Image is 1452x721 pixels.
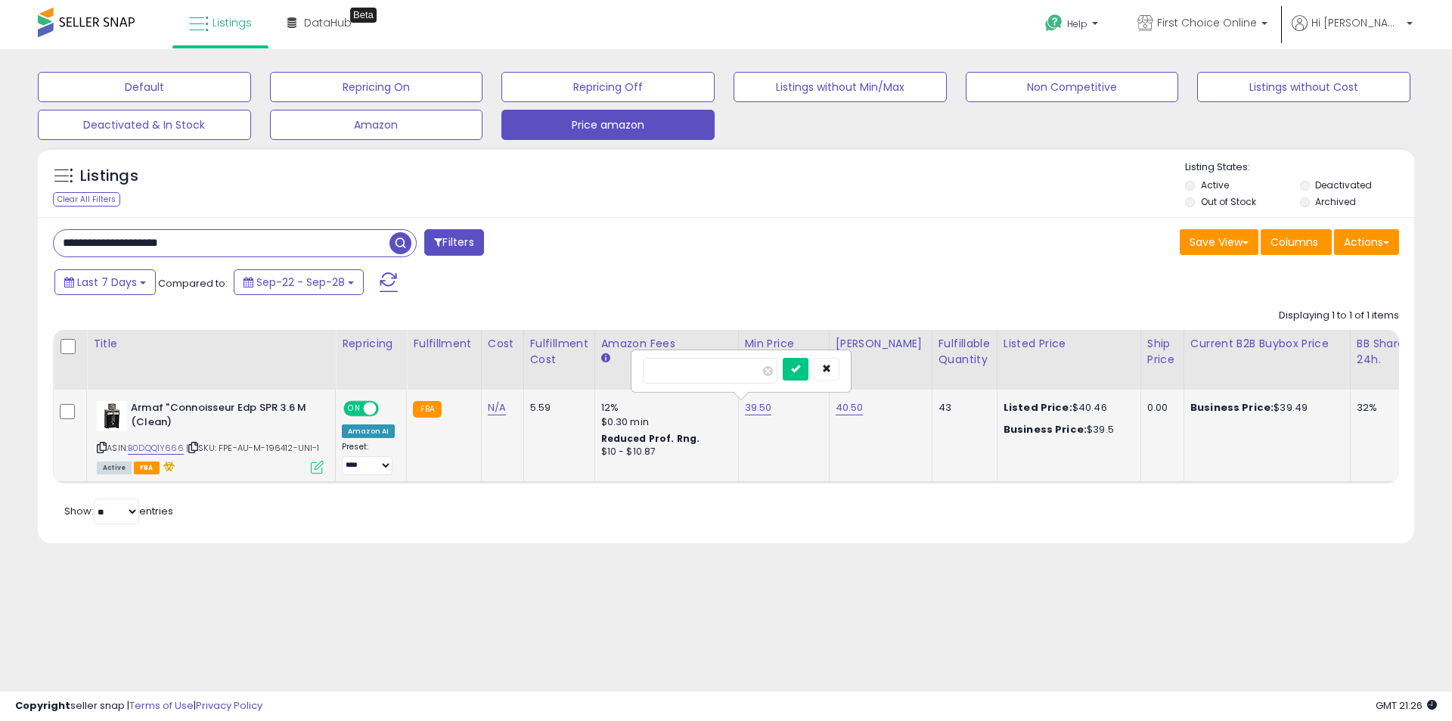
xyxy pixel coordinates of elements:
div: 0.00 [1147,401,1172,415]
small: FBA [413,401,441,418]
small: Amazon Fees. [601,352,610,365]
div: Preset: [342,442,395,476]
span: All listings currently available for purchase on Amazon [97,462,132,474]
span: ON [345,402,364,415]
div: 43 [939,401,985,415]
div: $40.46 [1004,401,1129,415]
button: Sep-22 - Sep-28 [234,269,364,295]
div: Clear All Filters [53,192,120,207]
span: | SKU: FPE-AU-M-196412-UNI-1 [186,442,320,454]
button: Columns [1261,229,1332,255]
button: Filters [424,229,483,256]
h5: Listings [80,166,138,187]
a: 40.50 [836,400,864,415]
b: Armaf "Connoisseur Edp SPR 3.6 M (Clean) [131,401,315,433]
span: DataHub [304,15,352,30]
span: Last 7 Days [77,275,137,290]
div: $0.30 min [601,415,727,429]
div: Title [93,336,329,352]
div: Fulfillment Cost [530,336,588,368]
div: $10 - $10.87 [601,446,727,458]
div: Listed Price [1004,336,1134,352]
a: N/A [488,400,506,415]
b: Reduced Prof. Rng. [601,432,700,445]
p: Listing States: [1185,160,1413,175]
a: B0DQQ1Y666 [128,442,184,455]
button: Repricing Off [501,72,715,102]
div: $39.49 [1190,401,1339,415]
div: Current B2B Buybox Price [1190,336,1344,352]
label: Deactivated [1315,179,1372,191]
b: Business Price: [1004,422,1087,437]
a: 39.50 [745,400,772,415]
span: Show: entries [64,504,173,518]
button: Last 7 Days [54,269,156,295]
i: Get Help [1044,14,1063,33]
span: First Choice Online [1157,15,1257,30]
a: Help [1033,2,1113,49]
div: Amazon Fees [601,336,732,352]
button: Non Competitive [966,72,1179,102]
div: Cost [488,336,517,352]
div: Tooltip anchor [350,8,377,23]
div: $39.5 [1004,423,1129,437]
span: FBA [134,462,160,474]
label: Out of Stock [1201,195,1256,208]
div: Fulfillment [413,336,474,352]
div: Fulfillable Quantity [939,336,991,368]
button: Deactivated & In Stock [38,110,251,140]
b: Listed Price: [1004,400,1072,415]
span: Columns [1270,235,1318,250]
span: OFF [377,402,401,415]
div: 5.59 [530,401,583,415]
span: Hi [PERSON_NAME] [1311,15,1402,30]
button: Default [38,72,251,102]
div: Min Price [745,336,823,352]
a: Hi [PERSON_NAME] [1292,15,1413,49]
div: Displaying 1 to 1 of 1 items [1279,309,1399,323]
img: 31EGLzzyhHL._SL40_.jpg [97,401,127,431]
div: 12% [601,401,727,415]
label: Active [1201,179,1229,191]
div: Ship Price [1147,336,1177,368]
i: hazardous material [160,461,175,471]
button: Listings without Cost [1197,72,1410,102]
span: Sep-22 - Sep-28 [256,275,345,290]
button: Price amazon [501,110,715,140]
button: Repricing On [270,72,483,102]
span: Compared to: [158,276,228,291]
button: Actions [1334,229,1399,255]
div: 32% [1357,401,1407,415]
span: Help [1067,17,1087,30]
div: [PERSON_NAME] [836,336,926,352]
b: Business Price: [1190,400,1274,415]
span: Listings [213,15,252,30]
button: Listings without Min/Max [734,72,947,102]
button: Amazon [270,110,483,140]
div: BB Share 24h. [1357,336,1412,368]
button: Save View [1180,229,1258,255]
label: Archived [1315,195,1356,208]
div: Amazon AI [342,424,395,438]
div: ASIN: [97,401,324,472]
div: Repricing [342,336,400,352]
